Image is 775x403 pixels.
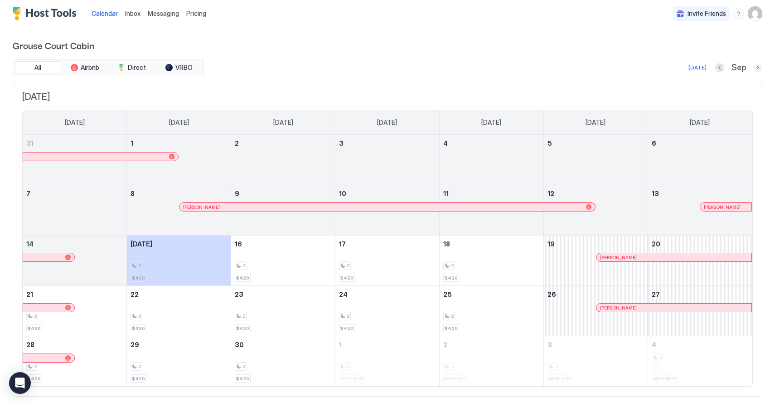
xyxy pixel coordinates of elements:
td: September 16, 2025 [231,236,335,286]
td: September 13, 2025 [648,185,752,236]
span: 25 [443,290,452,298]
a: September 9, 2025 [231,185,335,202]
a: September 12, 2025 [544,185,648,202]
span: Pricing [186,10,206,18]
td: September 27, 2025 [648,286,752,336]
span: 5 [547,139,552,147]
div: [PERSON_NAME] [183,204,591,210]
a: September 11, 2025 [440,185,543,202]
span: 6 [652,139,656,147]
td: September 26, 2025 [543,286,648,336]
a: September 30, 2025 [231,336,335,353]
a: September 4, 2025 [440,135,543,152]
span: 14 [26,240,34,248]
span: $420 [28,376,41,382]
span: 2 [34,364,37,369]
span: 26 [547,290,556,298]
span: Calendar [92,10,118,17]
span: 27 [652,290,660,298]
span: 8 [131,190,135,197]
td: September 5, 2025 [543,135,648,185]
div: [PERSON_NAME] [600,305,748,311]
a: October 1, 2025 [335,336,439,353]
span: [DATE] [22,91,753,103]
span: 11 [443,190,449,197]
td: September 7, 2025 [23,185,127,236]
span: 9 [235,190,239,197]
a: Host Tools Logo [13,7,81,20]
td: September 21, 2025 [23,286,127,336]
a: September 29, 2025 [127,336,231,353]
span: $420 [132,275,145,281]
button: Airbnb [62,61,107,74]
span: All [34,64,41,72]
td: October 3, 2025 [543,336,648,387]
span: [PERSON_NAME] [704,204,741,210]
td: September 19, 2025 [543,236,648,286]
span: $420 [340,325,354,331]
a: Monday [160,110,198,135]
td: September 6, 2025 [648,135,752,185]
td: September 3, 2025 [335,135,440,185]
a: Saturday [681,110,719,135]
span: [PERSON_NAME] [600,305,637,311]
a: September 10, 2025 [335,185,439,202]
span: 2 [235,139,239,147]
td: September 11, 2025 [439,185,543,236]
div: menu [733,8,744,19]
span: [DATE] [481,118,501,127]
span: 17 [339,240,346,248]
a: September 18, 2025 [440,236,543,252]
td: September 10, 2025 [335,185,440,236]
span: [DATE] [169,118,189,127]
td: October 1, 2025 [335,336,440,387]
span: 24 [339,290,348,298]
span: $420 [236,325,249,331]
span: 21 [26,290,33,298]
div: [DATE] [688,64,707,72]
span: 1 [131,139,133,147]
span: VRBO [175,64,193,72]
td: September 1, 2025 [127,135,231,185]
span: [DATE] [690,118,710,127]
a: Messaging [148,9,179,18]
td: September 29, 2025 [127,336,231,387]
button: [DATE] [687,62,708,73]
span: $420 [28,325,41,331]
a: September 5, 2025 [544,135,648,152]
span: 2 [443,341,447,349]
span: 2 [242,364,245,369]
span: [DATE] [131,240,152,248]
a: September 2, 2025 [231,135,335,152]
a: September 13, 2025 [648,185,752,202]
span: $420 [340,275,354,281]
span: Grouse Court Cabin [13,38,762,52]
a: September 3, 2025 [335,135,439,152]
td: September 15, 2025 [127,236,231,286]
a: September 14, 2025 [23,236,126,252]
div: tab-group [13,59,204,76]
td: September 9, 2025 [231,185,335,236]
a: September 25, 2025 [440,286,543,303]
span: [PERSON_NAME] [600,255,637,260]
div: Open Intercom Messenger [9,372,31,394]
td: September 8, 2025 [127,185,231,236]
button: Next month [753,63,762,72]
button: VRBO [156,61,202,74]
span: 28 [26,341,34,349]
a: August 31, 2025 [23,135,126,152]
span: Airbnb [81,64,99,72]
span: 29 [131,341,139,349]
a: September 26, 2025 [544,286,648,303]
a: September 1, 2025 [127,135,231,152]
span: [DATE] [65,118,85,127]
span: 2 [242,313,245,319]
button: All [15,61,60,74]
span: 3 [339,139,344,147]
a: Calendar [92,9,118,18]
td: September 30, 2025 [231,336,335,387]
a: Sunday [56,110,94,135]
span: 19 [547,240,555,248]
a: September 20, 2025 [648,236,752,252]
div: [PERSON_NAME] [704,204,748,210]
